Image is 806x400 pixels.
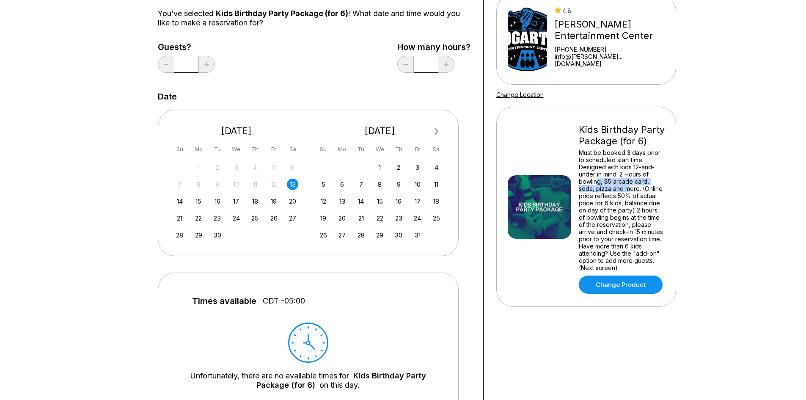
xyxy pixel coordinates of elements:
[431,196,442,207] div: Choose Saturday, October 18th, 2025
[393,196,404,207] div: Choose Thursday, October 16th, 2025
[249,212,261,224] div: Choose Thursday, September 25th, 2025
[374,196,385,207] div: Choose Wednesday, October 15th, 2025
[174,143,185,155] div: Su
[374,179,385,190] div: Choose Wednesday, October 8th, 2025
[336,196,348,207] div: Choose Monday, October 13th, 2025
[212,162,223,173] div: Not available Tuesday, September 2nd, 2025
[158,92,177,101] label: Date
[555,53,665,67] a: info@[PERSON_NAME]...[DOMAIN_NAME]
[314,125,446,137] div: [DATE]
[212,212,223,224] div: Choose Tuesday, September 23rd, 2025
[287,179,298,190] div: Choose Saturday, September 13th, 2025
[231,196,242,207] div: Choose Wednesday, September 17th, 2025
[174,179,185,190] div: Not available Sunday, September 7th, 2025
[158,9,470,28] div: You’ve selected ! What date and time would you like to make a reservation for?
[393,229,404,241] div: Choose Thursday, October 30th, 2025
[171,125,302,137] div: [DATE]
[355,196,367,207] div: Choose Tuesday, October 14th, 2025
[336,179,348,190] div: Choose Monday, October 6th, 2025
[193,196,204,207] div: Choose Monday, September 15th, 2025
[431,179,442,190] div: Choose Saturday, October 11th, 2025
[287,196,298,207] div: Choose Saturday, September 20th, 2025
[393,162,404,173] div: Choose Thursday, October 2nd, 2025
[508,175,571,239] img: Kids Birthday Party Package (for 6)
[431,162,442,173] div: Choose Saturday, October 4th, 2025
[555,46,665,53] div: [PHONE_NUMBER]
[249,179,261,190] div: Not available Thursday, September 11th, 2025
[193,143,204,155] div: Mo
[412,162,423,173] div: Choose Friday, October 3rd, 2025
[192,296,256,306] span: Times available
[496,91,544,98] a: Change Location
[212,196,223,207] div: Choose Tuesday, September 16th, 2025
[193,179,204,190] div: Not available Monday, September 8th, 2025
[193,162,204,173] div: Not available Monday, September 1st, 2025
[216,9,348,18] span: Kids Birthday Party Package (for 6)
[249,162,261,173] div: Not available Thursday, September 4th, 2025
[212,179,223,190] div: Not available Tuesday, September 9th, 2025
[355,212,367,224] div: Choose Tuesday, October 21st, 2025
[412,229,423,241] div: Choose Friday, October 31st, 2025
[431,143,442,155] div: Sa
[287,143,298,155] div: Sa
[579,276,663,294] a: Change Product
[412,212,423,224] div: Choose Friday, October 24th, 2025
[212,143,223,155] div: Tu
[249,143,261,155] div: Th
[393,143,404,155] div: Th
[374,212,385,224] div: Choose Wednesday, October 22nd, 2025
[412,196,423,207] div: Choose Friday, October 17th, 2025
[268,196,280,207] div: Choose Friday, September 19th, 2025
[336,143,348,155] div: Mo
[374,162,385,173] div: Choose Wednesday, October 1st, 2025
[184,371,433,390] div: Unfortunately, there are no available times for on this day.
[431,212,442,224] div: Choose Saturday, October 25th, 2025
[412,179,423,190] div: Choose Friday, October 10th, 2025
[231,162,242,173] div: Not available Wednesday, September 3rd, 2025
[508,8,547,71] img: Bogart's Entertainment Center
[231,179,242,190] div: Not available Wednesday, September 10th, 2025
[173,161,300,241] div: month 2025-09
[287,212,298,224] div: Choose Saturday, September 27th, 2025
[268,143,280,155] div: Fr
[268,179,280,190] div: Not available Friday, September 12th, 2025
[374,229,385,241] div: Choose Wednesday, October 29th, 2025
[263,296,305,306] span: CDT -05:00
[316,161,443,241] div: month 2025-10
[212,229,223,241] div: Choose Tuesday, September 30th, 2025
[318,179,329,190] div: Choose Sunday, October 5th, 2025
[397,42,470,52] label: How many hours?
[318,212,329,224] div: Choose Sunday, October 19th, 2025
[374,143,385,155] div: We
[174,196,185,207] div: Choose Sunday, September 14th, 2025
[193,212,204,224] div: Choose Monday, September 22nd, 2025
[393,179,404,190] div: Choose Thursday, October 9th, 2025
[256,371,426,389] a: Kids Birthday Party Package (for 6)
[287,162,298,173] div: Not available Saturday, September 6th, 2025
[193,229,204,241] div: Choose Monday, September 29th, 2025
[249,196,261,207] div: Choose Thursday, September 18th, 2025
[355,143,367,155] div: Tu
[579,149,665,271] div: Must be booked 3 days prior to scheduled start time. Designed with kids 12-and-under in mind. 2 H...
[318,229,329,241] div: Choose Sunday, October 26th, 2025
[336,229,348,241] div: Choose Monday, October 27th, 2025
[231,212,242,224] div: Choose Wednesday, September 24th, 2025
[336,212,348,224] div: Choose Monday, October 20th, 2025
[579,124,665,147] div: Kids Birthday Party Package (for 6)
[412,143,423,155] div: Fr
[393,212,404,224] div: Choose Thursday, October 23rd, 2025
[268,212,280,224] div: Choose Friday, September 26th, 2025
[555,19,665,41] div: [PERSON_NAME] Entertainment Center
[268,162,280,173] div: Not available Friday, September 5th, 2025
[318,143,329,155] div: Su
[318,196,329,207] div: Choose Sunday, October 12th, 2025
[174,212,185,224] div: Choose Sunday, September 21st, 2025
[430,125,443,138] button: Next Month
[355,179,367,190] div: Choose Tuesday, October 7th, 2025
[555,7,665,14] div: 4.8
[355,229,367,241] div: Choose Tuesday, October 28th, 2025
[231,143,242,155] div: We
[158,42,215,52] label: Guests?
[174,229,185,241] div: Choose Sunday, September 28th, 2025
